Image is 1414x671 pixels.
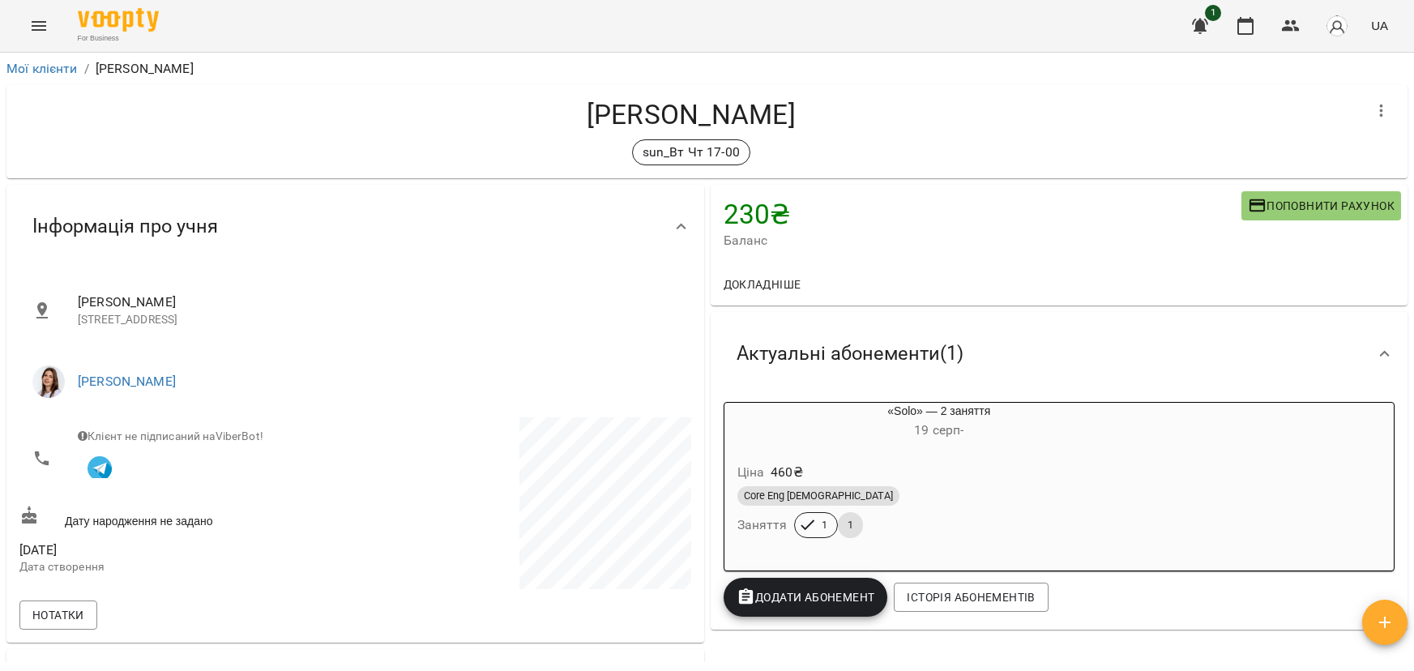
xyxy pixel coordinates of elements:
[19,559,352,575] p: Дата створення
[78,430,263,442] span: Клієнт не підписаний на ViberBot!
[838,518,863,532] span: 1
[711,312,1408,395] div: Актуальні абонементи(1)
[724,231,1241,250] span: Баланс
[88,456,112,481] img: Telegram
[19,600,97,630] button: Нотатки
[812,518,837,532] span: 1
[1326,15,1348,37] img: avatar_s.png
[6,185,704,268] div: Інформація про учня
[6,61,78,76] a: Мої клієнти
[1365,11,1395,41] button: UA
[32,214,218,239] span: Інформація про учня
[78,374,176,389] a: [PERSON_NAME]
[724,403,1155,558] button: «Solo» — 2 заняття19 серп- Ціна460₴Core Eng [DEMOGRAPHIC_DATA]Заняття11
[16,502,355,532] div: Дату народження не задано
[78,8,159,32] img: Voopty Logo
[78,293,678,312] span: [PERSON_NAME]
[78,312,678,328] p: [STREET_ADDRESS]
[632,139,750,165] div: sun_Вт Чт 17-00
[78,33,159,44] span: For Business
[771,463,803,482] p: 460 ₴
[737,489,899,503] span: Core Eng [DEMOGRAPHIC_DATA]
[78,444,122,488] button: Клієнт підписаний на VooptyBot
[737,341,963,366] span: Актуальні абонементи ( 1 )
[643,143,740,162] p: sun_Вт Чт 17-00
[84,59,89,79] li: /
[717,270,808,299] button: Докладніше
[914,422,963,438] span: 19 серп -
[32,605,84,625] span: Нотатки
[32,365,65,398] img: Ванічкіна Маргарита Олександрівна
[894,583,1048,612] button: Історія абонементів
[737,461,765,484] h6: Ціна
[724,198,1241,231] h4: 230 ₴
[724,403,1155,442] div: «Solo» — 2 заняття
[1248,196,1395,216] span: Поповнити рахунок
[724,275,801,294] span: Докладніше
[1241,191,1401,220] button: Поповнити рахунок
[1371,17,1388,34] span: UA
[907,588,1035,607] span: Історія абонементів
[19,541,352,560] span: [DATE]
[724,578,888,617] button: Додати Абонемент
[1205,5,1221,21] span: 1
[737,588,875,607] span: Додати Абонемент
[19,98,1362,131] h4: [PERSON_NAME]
[96,59,194,79] p: [PERSON_NAME]
[19,6,58,45] button: Menu
[737,514,788,536] h6: Заняття
[6,59,1408,79] nav: breadcrumb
